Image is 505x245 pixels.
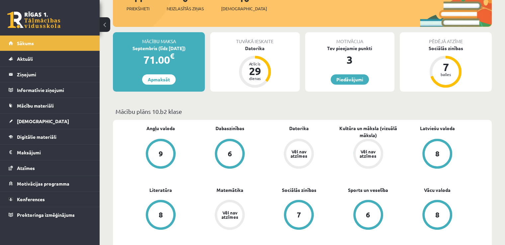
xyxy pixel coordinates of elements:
[305,52,394,68] div: 3
[215,125,244,132] a: Dabaszinības
[9,82,91,98] a: Informatīvie ziņojumi
[17,165,35,171] span: Atzīmes
[436,62,456,72] div: 7
[9,98,91,113] a: Mācību materiāli
[7,12,60,28] a: Rīgas 1. Tālmācības vidusskola
[9,114,91,129] a: [DEMOGRAPHIC_DATA]
[9,160,91,176] a: Atzīmes
[359,149,378,158] div: Vēl nav atzīmes
[116,107,489,116] p: Mācību plāns 10.b2 klase
[17,118,69,124] span: [DEMOGRAPHIC_DATA]
[17,103,54,109] span: Mācību materiāli
[9,192,91,207] a: Konferences
[17,82,91,98] legend: Informatīvie ziņojumi
[216,187,243,194] a: Matemātika
[245,66,265,76] div: 29
[290,149,308,158] div: Vēl nav atzīmes
[228,150,232,157] div: 6
[210,32,299,45] div: Tuvākā ieskaite
[159,211,163,218] div: 8
[126,5,149,12] span: Priekšmeti
[159,150,163,157] div: 9
[297,211,301,218] div: 7
[17,196,45,202] span: Konferences
[348,187,388,194] a: Sports un veselība
[334,200,403,231] a: 6
[17,134,56,140] span: Digitālie materiāli
[264,139,333,170] a: Vēl nav atzīmes
[210,45,299,89] a: Datorika Atlicis 29 dienas
[17,212,75,218] span: Proktoringa izmēģinājums
[305,32,394,45] div: Motivācija
[146,125,175,132] a: Angļu valoda
[366,211,370,218] div: 6
[17,56,33,62] span: Aktuāli
[305,45,394,52] div: Tev pieejamie punkti
[245,76,265,80] div: dienas
[17,181,69,187] span: Motivācijas programma
[113,52,205,68] div: 71.00
[149,187,172,194] a: Literatūra
[436,72,456,76] div: balles
[289,125,309,132] a: Datorika
[424,187,451,194] a: Vācu valoda
[113,32,205,45] div: Mācību maksa
[220,210,239,219] div: Vēl nav atzīmes
[126,139,195,170] a: 9
[17,67,91,82] legend: Ziņojumi
[282,187,316,194] a: Sociālās zinības
[9,176,91,191] a: Motivācijas programma
[9,67,91,82] a: Ziņojumi
[400,45,492,52] div: Sociālās zinības
[17,145,91,160] legend: Maksājumi
[334,139,403,170] a: Vēl nav atzīmes
[400,32,492,45] div: Pēdējā atzīme
[113,45,205,52] div: Septembris (līdz [DATE])
[9,207,91,222] a: Proktoringa izmēģinājums
[400,45,492,89] a: Sociālās zinības 7 balles
[167,5,204,12] span: Neizlasītās ziņas
[126,200,195,231] a: 8
[9,51,91,66] a: Aktuāli
[403,139,472,170] a: 8
[435,211,439,218] div: 8
[9,36,91,51] a: Sākums
[17,40,34,46] span: Sākums
[195,200,264,231] a: Vēl nav atzīmes
[403,200,472,231] a: 8
[170,51,174,61] span: €
[334,125,403,139] a: Kultūra un māksla (vizuālā māksla)
[435,150,439,157] div: 8
[9,145,91,160] a: Maksājumi
[9,129,91,144] a: Digitālie materiāli
[264,200,333,231] a: 7
[331,74,369,85] a: Piedāvājumi
[245,62,265,66] div: Atlicis
[420,125,455,132] a: Latviešu valoda
[210,45,299,52] div: Datorika
[142,74,176,85] a: Apmaksāt
[195,139,264,170] a: 6
[221,5,267,12] span: [DEMOGRAPHIC_DATA]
